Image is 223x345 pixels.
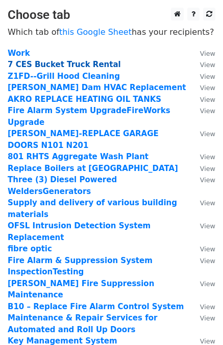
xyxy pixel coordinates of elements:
[8,279,154,300] a: [PERSON_NAME] Fire Suppression Maintenance
[190,244,215,253] a: View
[8,302,184,311] a: B10 – Replace Fire Alarm Control System
[190,83,215,92] a: View
[200,130,215,138] small: View
[190,175,215,184] a: View
[190,221,215,230] a: View
[190,60,215,69] a: View
[190,164,215,173] a: View
[200,50,215,57] small: View
[8,244,52,253] a: fibre optic
[8,72,120,81] a: Z1FD--Grill Hood Cleaning
[8,313,157,334] a: Maintenance & Repair Services for Automated and Roll Up Doors
[8,256,153,277] a: Fire Alarm & Suppression System InspectionTesting
[200,257,215,265] small: View
[190,49,215,58] a: View
[8,106,170,127] a: Fire Alarm System UpgradeFireWorks Upgrade
[190,106,215,115] a: View
[200,222,215,230] small: View
[200,61,215,69] small: View
[200,165,215,172] small: View
[8,152,148,161] a: 801 RHTS Aggregate Wash Plant
[8,95,161,104] a: AKRO REPLACE HEATING OIL TANKS
[200,245,215,253] small: View
[190,95,215,104] a: View
[190,72,215,81] a: View
[200,84,215,92] small: View
[8,60,121,69] a: 7 CES Bucket Truck Rental
[200,280,215,288] small: View
[200,73,215,80] small: View
[8,198,177,219] a: Supply and delivery of various building materials
[8,8,215,23] h3: Choose tab
[172,296,223,345] iframe: Chat Widget
[8,49,30,58] a: Work
[190,152,215,161] a: View
[8,27,215,37] p: Which tab of has your recipients?
[200,107,215,115] small: View
[8,164,178,173] a: Replace Boilers at [GEOGRAPHIC_DATA]
[8,221,151,242] a: OFSL Intrusion Detection System Replacement
[200,153,215,161] small: View
[59,27,132,37] a: this Google Sheet
[190,129,215,138] a: View
[8,129,159,150] a: [PERSON_NAME]-REPLACE GARAGE DOORS N101 N201
[8,175,117,196] a: Three (3) Diesel Powered WeldersGenerators
[190,198,215,207] a: View
[200,96,215,103] small: View
[190,279,215,288] a: View
[200,199,215,207] small: View
[200,176,215,184] small: View
[190,256,215,265] a: View
[8,83,186,92] a: [PERSON_NAME] Dam HVAC Replacement
[172,296,223,345] div: Widget de chat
